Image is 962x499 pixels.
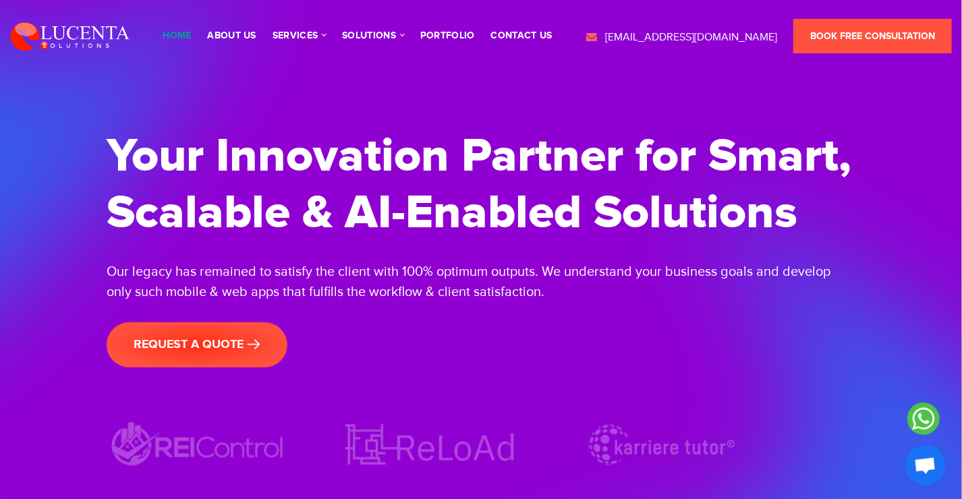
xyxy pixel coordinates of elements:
a: request a quote [107,322,287,368]
a: Home [163,31,191,40]
a: Book Free Consultation [793,19,952,53]
img: ReLoAd [339,418,521,471]
img: banner-arrow.png [247,339,260,350]
a: contact us [491,31,553,40]
span: Book Free Consultation [810,30,935,42]
h1: Your Innovation Partner for Smart, Scalable & AI-Enabled Solutions [107,128,855,241]
a: solutions [342,31,404,40]
a: [EMAIL_ADDRESS][DOMAIN_NAME] [585,30,777,46]
div: Open chat [905,445,946,486]
img: REIControl [107,418,289,471]
img: Karriere tutor [571,418,753,471]
div: Our legacy has remained to satisfy the client with 100% optimum outputs. We understand your busin... [107,262,855,302]
a: services [273,31,326,40]
span: request a quote [134,337,260,352]
img: Lucenta Solutions [10,20,130,51]
a: portfolio [420,31,475,40]
a: About Us [207,31,256,40]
